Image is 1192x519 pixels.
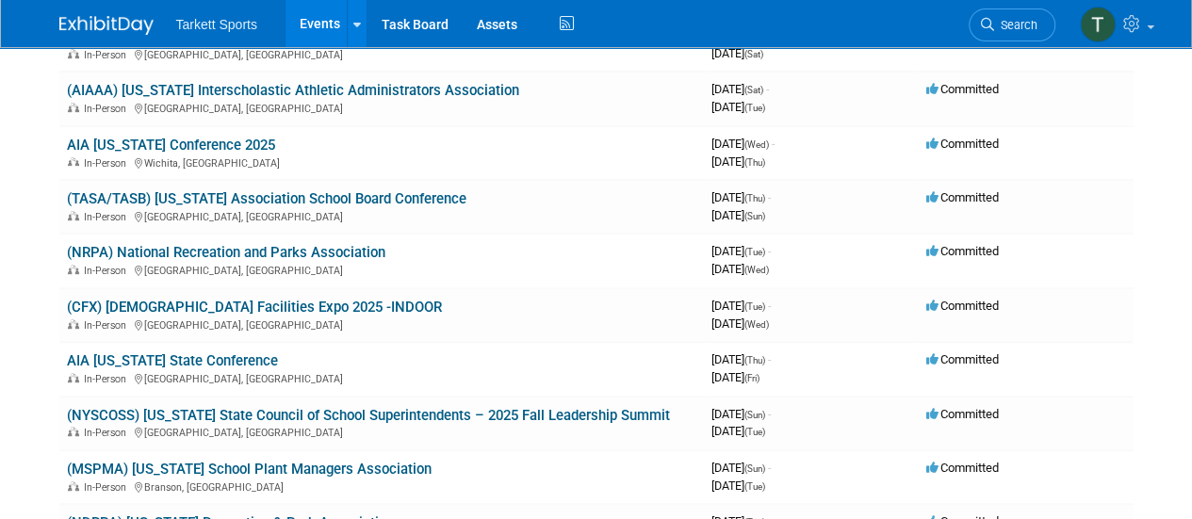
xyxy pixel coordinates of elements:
span: (Tue) [744,301,765,312]
a: AIA [US_STATE] State Conference [67,352,278,369]
span: In-Person [84,319,132,332]
img: In-Person Event [68,319,79,329]
span: (Sun) [744,463,765,474]
span: [DATE] [711,262,769,276]
span: - [768,299,771,313]
span: In-Person [84,373,132,385]
span: [DATE] [711,208,765,222]
div: [GEOGRAPHIC_DATA], [GEOGRAPHIC_DATA] [67,100,696,115]
img: ExhibitDay [59,16,154,35]
span: (Thu) [744,355,765,365]
div: [GEOGRAPHIC_DATA], [GEOGRAPHIC_DATA] [67,208,696,223]
span: [DATE] [711,370,759,384]
span: [DATE] [711,424,765,438]
span: (Sun) [744,410,765,420]
span: - [768,461,771,475]
span: Committed [926,299,999,313]
span: (Tue) [744,481,765,492]
span: [DATE] [711,299,771,313]
span: (Wed) [744,265,769,275]
span: In-Person [84,427,132,439]
img: In-Person Event [68,265,79,274]
span: - [768,352,771,366]
img: In-Person Event [68,481,79,491]
a: (MSPMA) [US_STATE] School Plant Managers Association [67,461,432,478]
a: (AIAAA) [US_STATE] Interscholastic Athletic Administrators Association [67,82,519,99]
span: [DATE] [711,244,771,258]
span: (Tue) [744,103,765,113]
span: (Sat) [744,49,763,59]
span: Search [994,18,1037,32]
img: In-Person Event [68,211,79,220]
span: In-Person [84,265,132,277]
span: (Sun) [744,211,765,221]
div: Branson, [GEOGRAPHIC_DATA] [67,478,696,494]
a: Search [969,8,1055,41]
span: In-Person [84,211,132,223]
img: In-Person Event [68,373,79,382]
span: (Tue) [744,427,765,437]
span: [DATE] [711,190,771,204]
span: (Thu) [744,157,765,168]
img: In-Person Event [68,427,79,436]
span: Committed [926,137,999,151]
span: [DATE] [711,352,771,366]
a: (CFX) [DEMOGRAPHIC_DATA] Facilities Expo 2025 -INDOOR [67,299,442,316]
span: (Thu) [744,193,765,203]
span: Committed [926,82,999,96]
div: [GEOGRAPHIC_DATA], [GEOGRAPHIC_DATA] [67,316,696,332]
span: [DATE] [711,82,769,96]
span: Committed [926,352,999,366]
div: [GEOGRAPHIC_DATA], [GEOGRAPHIC_DATA] [67,46,696,61]
span: [DATE] [711,100,765,114]
span: [DATE] [711,137,775,151]
span: In-Person [84,481,132,494]
span: In-Person [84,157,132,170]
span: In-Person [84,49,132,61]
span: In-Person [84,103,132,115]
img: In-Person Event [68,157,79,167]
img: Trent Gabbert [1080,7,1116,42]
span: [DATE] [711,461,771,475]
span: Committed [926,461,999,475]
span: [DATE] [711,46,763,60]
div: [GEOGRAPHIC_DATA], [GEOGRAPHIC_DATA] [67,262,696,277]
span: [DATE] [711,407,771,421]
span: Tarkett Sports [176,17,257,32]
span: - [768,190,771,204]
a: (NRPA) National Recreation and Parks Association [67,244,385,261]
span: [DATE] [711,316,769,331]
span: Committed [926,407,999,421]
span: [DATE] [711,154,765,169]
span: (Wed) [744,319,769,330]
a: AIA [US_STATE] Conference 2025 [67,137,275,154]
span: - [772,137,775,151]
div: Wichita, [GEOGRAPHIC_DATA] [67,154,696,170]
span: (Wed) [744,139,769,150]
span: Committed [926,190,999,204]
img: In-Person Event [68,49,79,58]
span: - [766,82,769,96]
div: [GEOGRAPHIC_DATA], [GEOGRAPHIC_DATA] [67,424,696,439]
a: (TASA/TASB) [US_STATE] Association School Board Conference [67,190,466,207]
span: - [768,407,771,421]
span: Committed [926,244,999,258]
a: (NYSCOSS) [US_STATE] State Council of School Superintendents – 2025 Fall Leadership Summit [67,407,670,424]
div: [GEOGRAPHIC_DATA], [GEOGRAPHIC_DATA] [67,370,696,385]
span: (Sat) [744,85,763,95]
span: (Tue) [744,247,765,257]
span: - [768,244,771,258]
img: In-Person Event [68,103,79,112]
span: (Fri) [744,373,759,383]
span: [DATE] [711,478,765,493]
